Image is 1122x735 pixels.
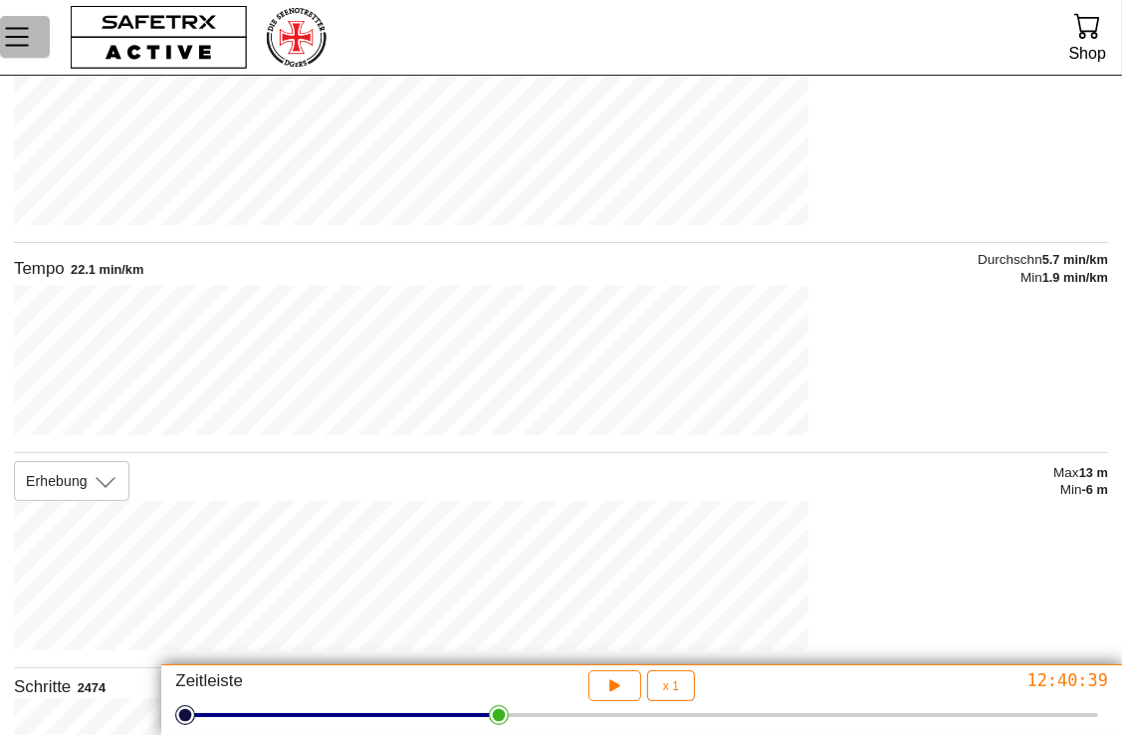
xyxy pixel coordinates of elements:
button: x 1 [647,670,695,701]
div: 22.1 min/km [71,262,143,279]
span: 5.7 min/km [1042,252,1108,267]
div: Zeitleiste [175,670,483,701]
div: 12:40:39 [800,670,1108,692]
div: Min [978,269,1108,287]
span: 1.9 min/km [1042,270,1108,285]
div: 2474 [78,680,106,697]
span: 13 m [1079,465,1108,480]
div: Durchschn [978,251,1108,269]
div: Tempo [14,258,65,280]
div: Schritte [14,676,71,698]
span: -6 m [1082,482,1108,497]
div: Min [1053,481,1108,499]
span: x 1 [663,680,679,692]
div: Shop [1069,40,1106,67]
span: Erhebung [26,472,88,490]
img: RescueLogo.png [264,5,328,70]
div: Max [1053,464,1108,482]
